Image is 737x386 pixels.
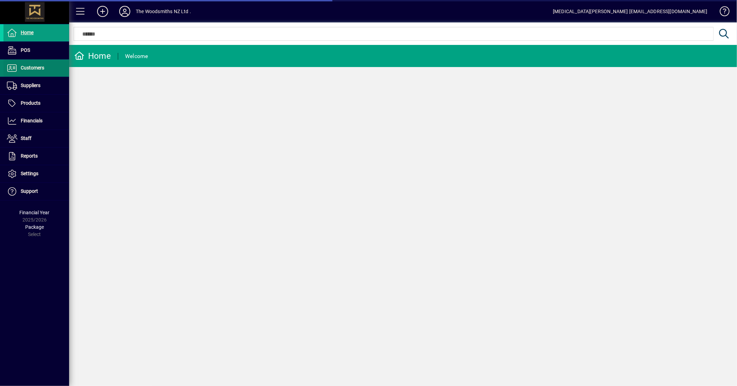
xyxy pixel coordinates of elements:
[114,5,136,18] button: Profile
[136,6,191,17] div: The Woodsmiths NZ Ltd .
[553,6,708,17] div: [MEDICAL_DATA][PERSON_NAME] [EMAIL_ADDRESS][DOMAIN_NAME]
[20,210,50,215] span: Financial Year
[3,112,69,130] a: Financials
[21,118,42,123] span: Financials
[74,50,111,62] div: Home
[3,95,69,112] a: Products
[3,42,69,59] a: POS
[3,130,69,147] a: Staff
[25,224,44,230] span: Package
[92,5,114,18] button: Add
[3,165,69,182] a: Settings
[21,153,38,159] span: Reports
[21,83,40,88] span: Suppliers
[3,59,69,77] a: Customers
[21,30,34,35] span: Home
[3,77,69,94] a: Suppliers
[21,171,38,176] span: Settings
[21,65,44,70] span: Customers
[21,47,30,53] span: POS
[125,51,148,62] div: Welcome
[715,1,728,24] a: Knowledge Base
[3,148,69,165] a: Reports
[3,183,69,200] a: Support
[21,188,38,194] span: Support
[21,100,40,106] span: Products
[21,135,31,141] span: Staff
